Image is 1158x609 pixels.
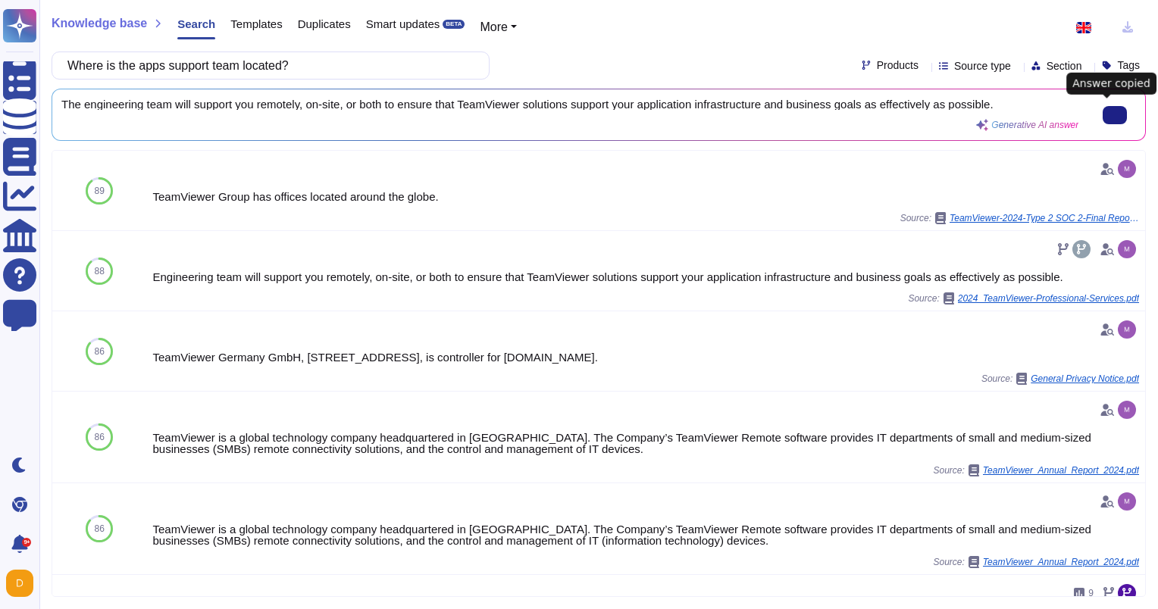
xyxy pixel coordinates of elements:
[1118,401,1136,419] img: user
[60,52,474,79] input: Search a question or template...
[1031,374,1139,383] span: General Privacy Notice.pdf
[152,351,1139,363] div: TeamViewer Germany GmbH, [STREET_ADDRESS], is controller for [DOMAIN_NAME].
[95,347,105,356] span: 86
[95,433,105,442] span: 86
[443,20,465,29] div: BETA
[1118,240,1136,258] img: user
[6,570,33,597] img: user
[983,557,1139,567] span: TeamViewer_Annual_Report_2024.pdf
[900,212,1139,224] span: Source:
[95,524,105,533] span: 86
[480,18,517,36] button: More
[152,271,1139,283] div: Engineering team will support you remotely, on-site, or both to ensure that TeamViewer solutions ...
[933,556,1139,568] span: Source:
[177,18,215,30] span: Search
[1118,492,1136,511] img: user
[61,98,1078,110] span: The engineering team will support you remotely, on-site, or both to ensure that TeamViewer soluti...
[1076,22,1091,33] img: en
[991,120,1078,130] span: Generative AI answer
[1117,60,1140,70] span: Tags
[983,466,1139,475] span: TeamViewer_Annual_Report_2024.pdf
[152,523,1139,546] div: TeamViewer is a global technology company headquartered in [GEOGRAPHIC_DATA]. The Company’s TeamV...
[981,373,1139,385] span: Source:
[152,191,1139,202] div: TeamViewer Group has offices located around the globe.
[877,60,919,70] span: Products
[52,17,147,30] span: Knowledge base
[950,214,1139,223] span: TeamViewer-2024-Type 2 SOC 2-Final Report.pdf
[1047,61,1082,71] span: Section
[954,61,1011,71] span: Source type
[152,432,1139,454] div: TeamViewer is a global technology company headquartered in [GEOGRAPHIC_DATA]. The Company’s TeamV...
[933,464,1139,476] span: Source:
[1066,73,1156,95] div: Answer copied
[1118,160,1136,178] img: user
[1088,589,1094,598] span: 9
[22,538,31,547] div: 9+
[908,292,1139,304] span: Source:
[3,567,44,600] button: user
[366,18,440,30] span: Smart updates
[480,20,507,33] span: More
[298,18,351,30] span: Duplicates
[95,267,105,276] span: 88
[95,186,105,195] span: 89
[230,18,282,30] span: Templates
[1118,320,1136,339] img: user
[958,294,1139,303] span: 2024_TeamViewer-Professional-Services.pdf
